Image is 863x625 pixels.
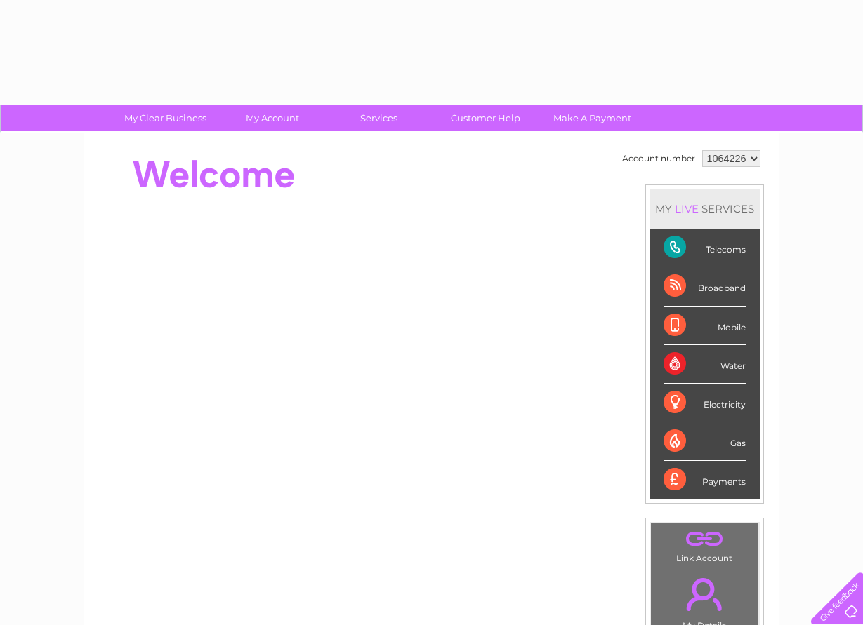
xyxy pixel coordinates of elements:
[214,105,330,131] a: My Account
[664,422,746,461] div: Gas
[650,523,759,567] td: Link Account
[664,461,746,499] div: Payments
[664,384,746,422] div: Electricity
[650,189,760,229] div: MY SERVICES
[654,570,755,619] a: .
[321,105,437,131] a: Services
[619,147,699,170] td: Account number
[428,105,544,131] a: Customer Help
[664,345,746,384] div: Water
[654,527,755,551] a: .
[664,307,746,345] div: Mobile
[534,105,650,131] a: Make A Payment
[664,267,746,306] div: Broadband
[107,105,223,131] a: My Clear Business
[664,229,746,267] div: Telecoms
[672,202,701,215] div: LIVE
